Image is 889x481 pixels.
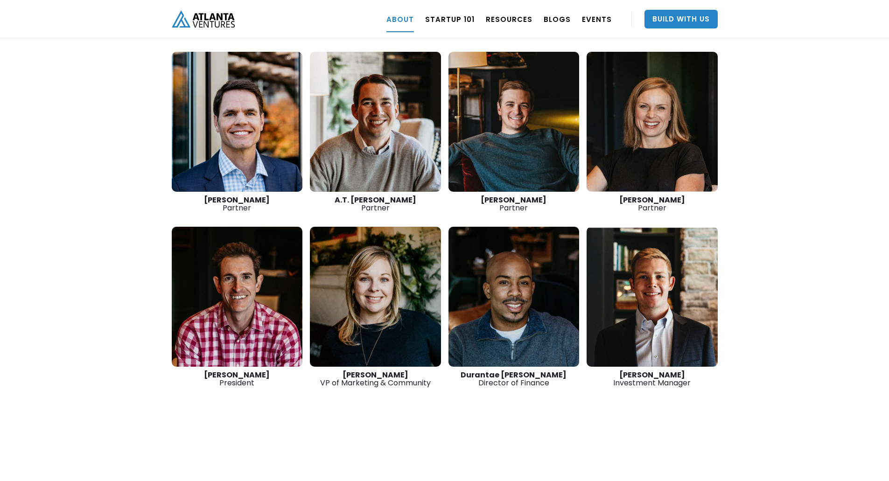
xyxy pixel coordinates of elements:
div: Partner [448,196,580,212]
div: President [172,371,303,387]
strong: A.T. [PERSON_NAME] [335,195,416,205]
div: Director of Finance [448,371,580,387]
strong: [PERSON_NAME] [481,195,546,205]
a: EVENTS [582,6,612,32]
div: Investment Manager [587,371,718,387]
a: ABOUT [386,6,414,32]
strong: [PERSON_NAME] [619,369,685,380]
strong: Durantae [PERSON_NAME] [461,369,567,380]
strong: [PERSON_NAME] [343,369,408,380]
a: Build With Us [644,10,718,28]
div: Partner [310,196,441,212]
a: BLOGS [544,6,571,32]
div: Partner [587,196,718,212]
strong: [PERSON_NAME] [619,195,685,205]
div: VP of Marketing & Community [310,371,441,387]
a: RESOURCES [486,6,532,32]
strong: [PERSON_NAME] [204,369,270,380]
strong: [PERSON_NAME] [204,195,270,205]
a: Startup 101 [425,6,475,32]
div: Partner [172,196,303,212]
